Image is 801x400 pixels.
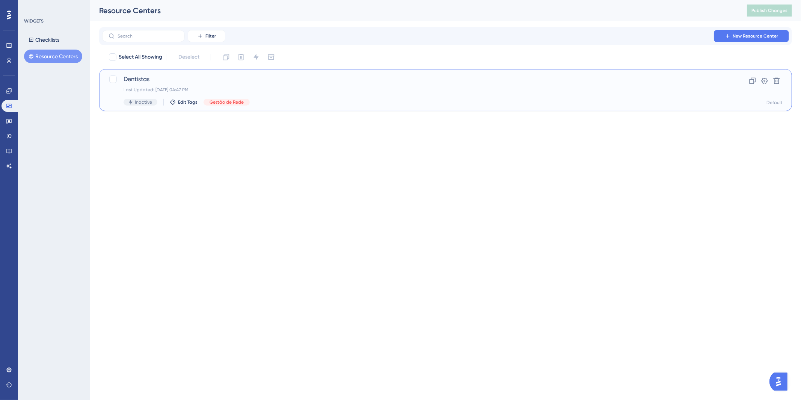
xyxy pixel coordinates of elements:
iframe: UserGuiding AI Assistant Launcher [769,370,792,393]
span: Deselect [178,53,199,62]
span: Edit Tags [178,99,198,105]
button: Edit Tags [170,99,198,105]
button: New Resource Center [714,30,789,42]
div: Resource Centers [99,5,728,16]
span: Gestão de Rede [210,99,244,105]
div: WIDGETS [24,18,44,24]
button: Deselect [172,50,206,64]
button: Checklists [24,33,64,47]
span: Inactive [135,99,152,105]
div: Last Updated: [DATE] 04:47 PM [124,87,707,93]
span: Publish Changes [751,8,787,14]
div: Default [766,100,783,106]
input: Search [118,33,178,39]
button: Publish Changes [747,5,792,17]
button: Resource Centers [24,50,82,63]
button: Filter [188,30,225,42]
span: Select All Showing [119,53,162,62]
span: Dentistas [124,75,707,84]
span: Filter [205,33,216,39]
span: New Resource Center [733,33,778,39]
